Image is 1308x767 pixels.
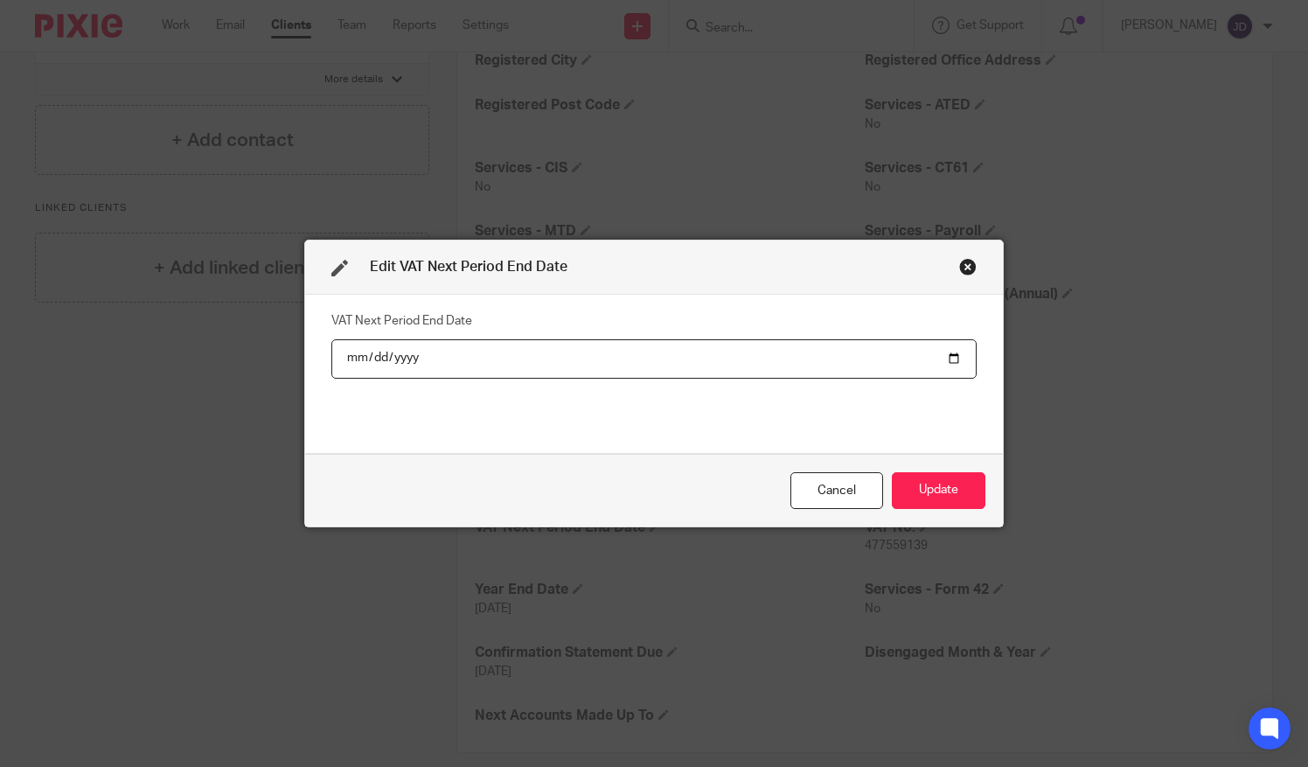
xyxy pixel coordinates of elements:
[959,258,977,275] div: Close this dialog window
[370,260,567,274] span: Edit VAT Next Period End Date
[790,472,883,510] div: Close this dialog window
[331,312,472,330] label: VAT Next Period End Date
[331,339,977,379] input: YYYY-MM-DD
[892,472,985,510] button: Update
